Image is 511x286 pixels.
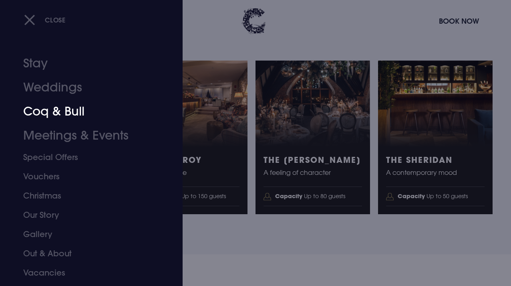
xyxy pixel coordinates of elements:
a: Special Offers [23,148,149,167]
a: Out & About [23,244,149,263]
span: Close [45,16,66,24]
a: Stay [23,51,149,75]
a: Vacancies [23,263,149,282]
a: Christmas [23,186,149,205]
a: Our Story [23,205,149,225]
button: Close [24,12,66,28]
a: Vouchers [23,167,149,186]
a: Gallery [23,225,149,244]
a: Meetings & Events [23,124,149,148]
a: Weddings [23,75,149,99]
a: Coq & Bull [23,99,149,124]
